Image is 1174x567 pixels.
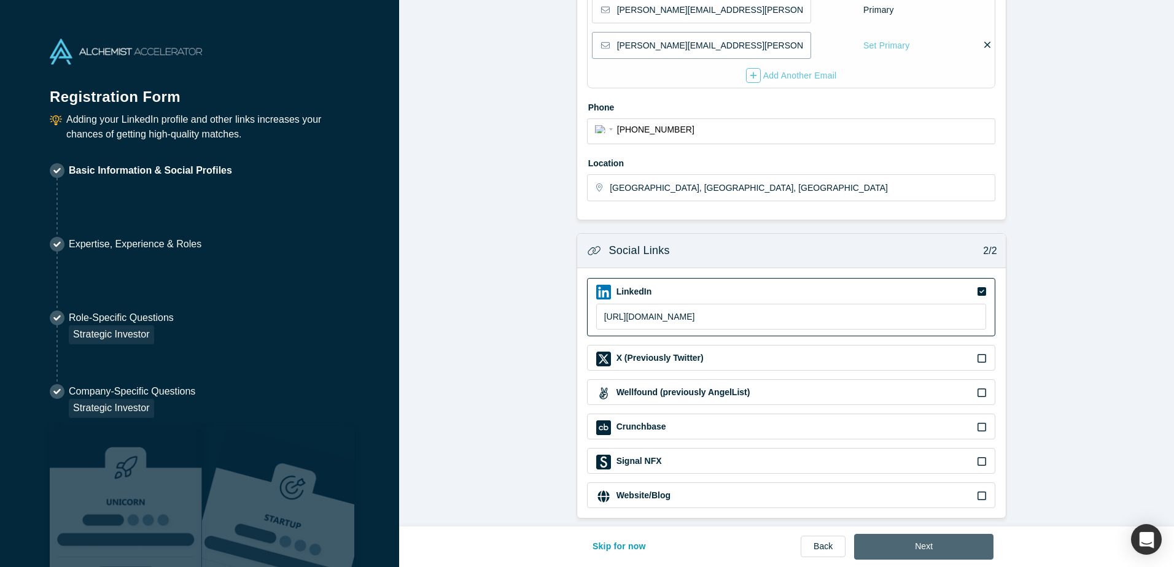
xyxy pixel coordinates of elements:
[69,310,174,325] p: Role-Specific Questions
[610,175,994,201] input: Enter a location
[587,278,996,336] div: LinkedIn iconLinkedIn
[587,97,996,114] label: Phone
[745,67,838,83] button: Add Another Email
[596,420,611,435] img: Crunchbase icon
[587,379,996,405] div: Wellfound (previously AngelList) iconWellfound (previously AngelList)
[596,386,611,401] img: Wellfound (previously AngelList) icon
[69,384,195,399] p: Company-Specific Questions
[596,455,611,469] img: Signal NFX icon
[587,345,996,371] div: X (Previously Twitter) iconX (Previously Twitter)
[615,386,750,399] label: Wellfound (previously AngelList)
[587,414,996,439] div: Crunchbase iconCrunchbase
[50,73,349,108] h1: Registration Form
[69,163,232,178] p: Basic Information & Social Profiles
[615,489,671,502] label: Website/Blog
[746,68,837,83] div: Add Another Email
[801,536,846,557] a: Back
[615,420,666,433] label: Crunchbase
[609,242,670,259] h3: Social Links
[863,35,910,56] div: Set Primary
[587,153,996,170] label: Location
[854,534,993,560] button: Next
[596,352,611,366] img: X (Previously Twitter) icon
[587,448,996,474] div: Signal NFX iconSignal NFX
[580,534,659,560] button: Skip for now
[66,112,349,142] p: Adding your LinkedIn profile and other links increases your chances of getting high-quality matches.
[615,285,652,298] label: LinkedIn
[69,237,201,252] p: Expertise, Experience & Roles
[587,482,996,508] div: Website/Blog iconWebsite/Blog
[69,399,154,418] div: Strategic Investor
[69,325,154,344] div: Strategic Investor
[615,352,704,364] label: X (Previously Twitter)
[50,39,202,64] img: Alchemist Accelerator Logo
[977,244,997,258] p: 2/2
[615,455,662,468] label: Signal NFX
[596,285,611,299] img: LinkedIn icon
[596,489,611,504] img: Website/Blog icon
